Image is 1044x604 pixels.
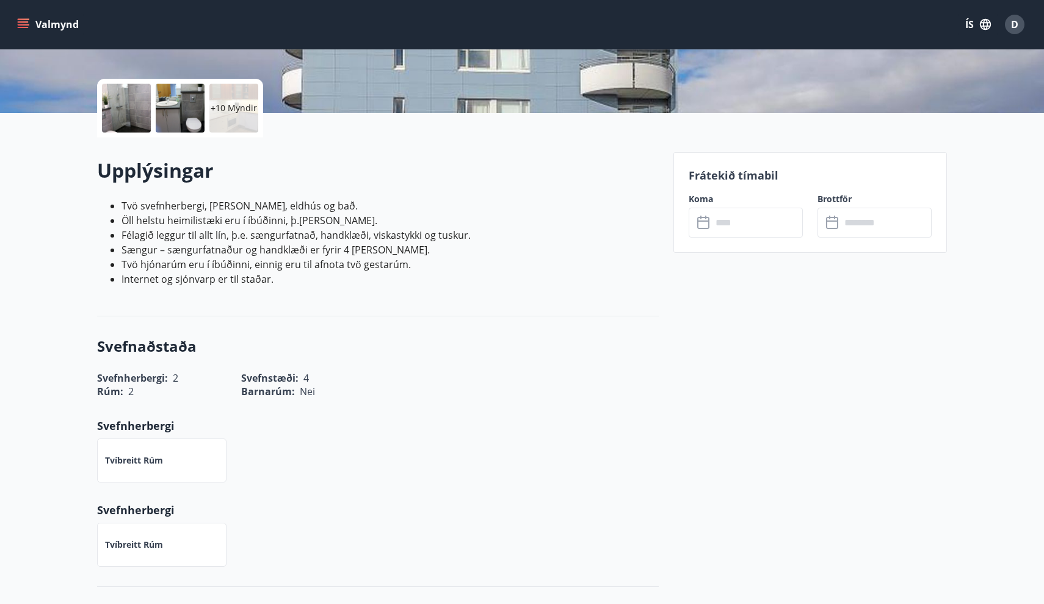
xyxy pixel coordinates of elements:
[211,102,257,114] p: +10 Myndir
[121,257,659,272] li: Tvö hjónarúm eru í íbúðinni, einnig eru til afnota tvö gestarúm.
[959,13,998,35] button: ÍS
[97,157,659,184] h2: Upplýsingar
[121,213,659,228] li: Öll helstu heimilistæki eru í íbúðinni, þ.[PERSON_NAME].
[121,242,659,257] li: Sængur – sængurfatnaður og handklæði er fyrir 4 [PERSON_NAME].
[1000,10,1029,39] button: D
[689,193,803,205] label: Koma
[97,336,659,357] h3: Svefnaðstaða
[97,418,659,434] p: Svefnherbergi
[1011,18,1018,31] span: D
[241,385,295,398] span: Barnarúm :
[105,539,163,551] p: Tvíbreitt rúm
[97,385,123,398] span: Rúm :
[121,272,659,286] li: Internet og sjónvarp er til staðar.
[121,198,659,213] li: Tvö svefnherbergi, [PERSON_NAME], eldhús og bað.
[97,502,659,518] p: Svefnherbergi
[689,167,932,183] p: Frátekið tímabil
[121,228,659,242] li: Félagið leggur til allt lín, þ.e. sængurfatnað, handklæði, viskastykki og tuskur.
[15,13,84,35] button: menu
[817,193,932,205] label: Brottför
[128,385,134,398] span: 2
[300,385,315,398] span: Nei
[105,454,163,467] p: Tvíbreitt rúm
